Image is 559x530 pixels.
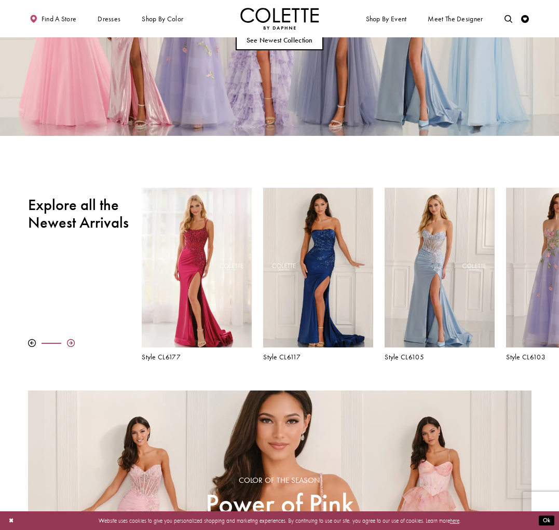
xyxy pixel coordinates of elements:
[5,514,18,528] button: Close Dialog
[385,188,494,347] a: Visit Colette by Daphne Style No. CL6105 Page
[28,196,130,232] h2: Explore all the Newest Arrivals
[188,27,371,54] ul: Slider Links
[263,188,373,347] a: Visit Colette by Daphne Style No. CL6117 Page
[98,15,120,23] span: Dresses
[450,517,459,524] a: here
[520,8,531,30] a: Check Wishlist
[206,476,353,485] span: Color of the Season
[28,8,78,30] a: Find a store
[142,353,251,361] a: Style CL6177
[240,8,319,30] a: Visit Home Page
[42,15,77,23] span: Find a store
[502,8,514,30] a: Toggle search
[366,15,407,23] span: Shop By Event
[539,516,554,526] button: Submit Dialog
[142,15,183,23] span: Shop by color
[426,8,485,30] a: Meet the designer
[257,182,379,367] div: Colette by Daphne Style No. CL6117
[240,8,319,30] img: Colette by Daphne
[428,15,483,23] span: Meet the designer
[236,30,323,50] a: See Newest Collection The Glamour Code ALL NEW STYLES FOR SPRING 2026
[379,182,500,367] div: Colette by Daphne Style No. CL6105
[142,188,251,347] a: Visit Colette by Daphne Style No. CL6177 Page
[385,353,494,361] h5: Style CL6105
[263,353,373,361] a: Style CL6117
[96,8,122,30] span: Dresses
[206,489,353,519] span: Power of Pink
[364,8,408,30] span: Shop By Event
[136,182,257,367] div: Colette by Daphne Style No. CL6177
[57,515,502,526] p: Website uses cookies to give you personalized shopping and marketing experiences. By continuing t...
[140,8,185,30] span: Shop by color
